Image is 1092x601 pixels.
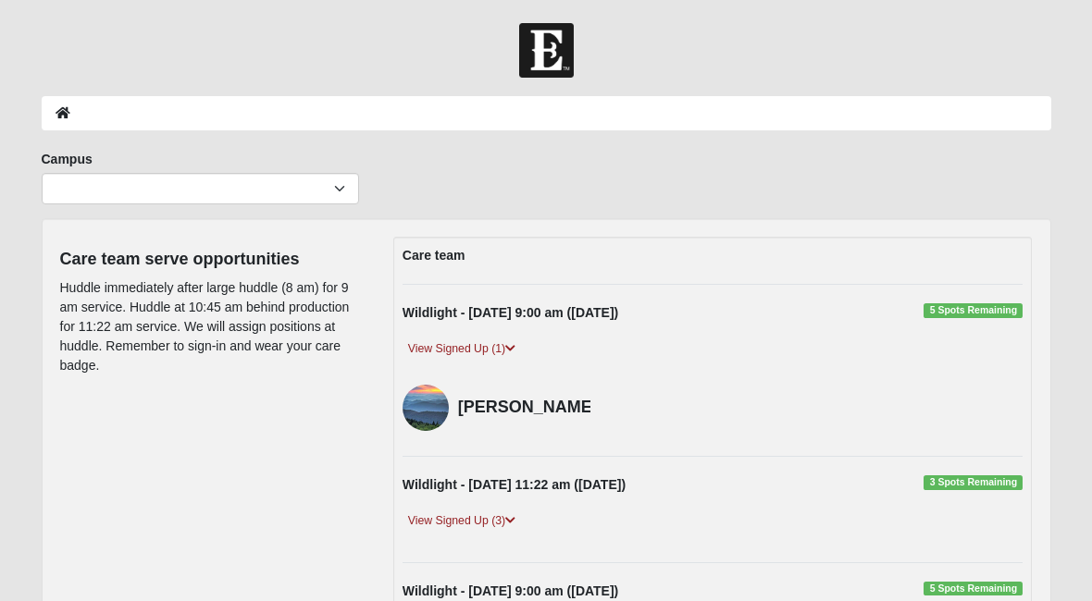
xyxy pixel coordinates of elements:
strong: Care team [403,248,465,263]
a: View Signed Up (3) [403,511,521,531]
span: 3 Spots Remaining [924,475,1023,490]
a: View Signed Up (1) [403,339,521,359]
span: 5 Spots Remaining [924,582,1023,596]
img: Church of Eleven22 Logo [519,23,574,78]
strong: Wildlight - [DATE] 9:00 am ([DATE]) [403,583,618,598]
h4: Care team serve opportunities [60,250,366,270]
label: Campus [42,150,93,168]
strong: Wildlight - [DATE] 11:22 am ([DATE]) [403,477,626,492]
strong: Wildlight - [DATE] 9:00 am ([DATE]) [403,305,618,320]
img: Jim Speed [403,385,449,431]
span: 5 Spots Remaining [924,303,1023,318]
p: Huddle immediately after large huddle (8 am) for 9 am service. Huddle at 10:45 am behind producti... [60,278,366,375]
h4: [PERSON_NAME] [458,398,598,418]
